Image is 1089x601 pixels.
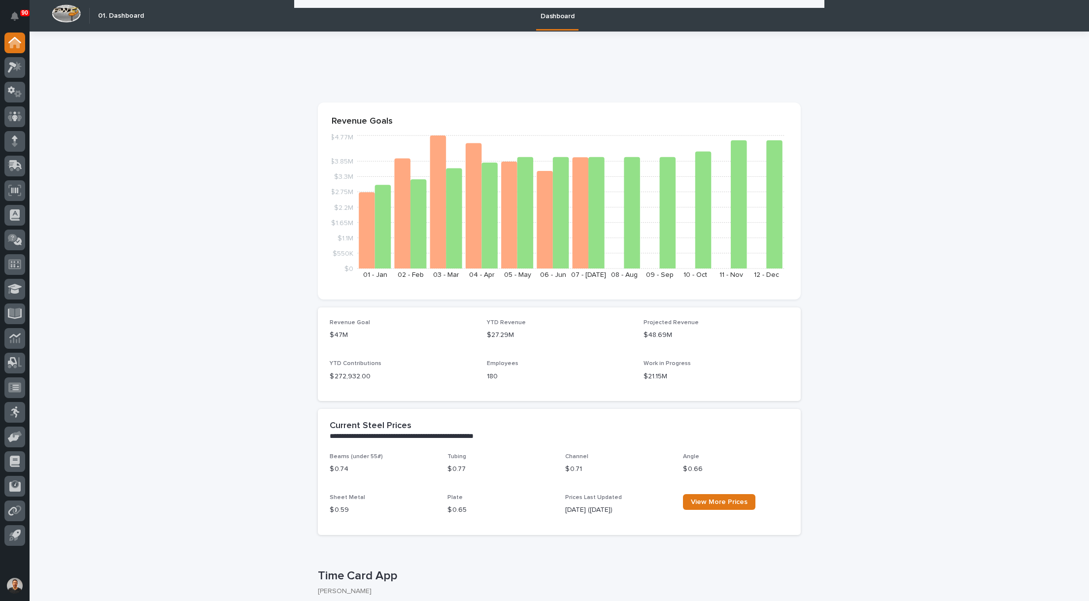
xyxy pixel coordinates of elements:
tspan: $4.77M [330,134,353,141]
text: 06 - Jun [540,271,566,278]
text: 05 - May [504,271,531,278]
text: 04 - Apr [469,271,495,278]
span: Sheet Metal [330,495,365,501]
p: $21.15M [644,371,789,382]
tspan: $2.75M [331,189,353,196]
p: $ 0.77 [447,464,553,474]
span: Revenue Goal [330,320,370,326]
text: 10 - Oct [683,271,707,278]
text: 07 - [DATE] [571,271,606,278]
tspan: $3.85M [330,158,353,165]
h2: Current Steel Prices [330,421,411,432]
span: Plate [447,495,463,501]
button: Notifications [4,6,25,27]
p: $ 0.74 [330,464,436,474]
p: Time Card App [318,569,797,583]
text: 11 - Nov [719,271,743,278]
text: 08 - Aug [611,271,638,278]
p: $ 272,932.00 [330,371,475,382]
tspan: $3.3M [334,173,353,180]
h2: 01. Dashboard [98,12,144,20]
span: YTD Contributions [330,361,381,367]
p: 90 [22,9,28,16]
p: $27.29M [487,330,632,340]
button: users-avatar [4,575,25,596]
tspan: $2.2M [334,204,353,211]
p: $ 0.59 [330,505,436,515]
p: Revenue Goals [332,116,787,127]
p: $48.69M [644,330,789,340]
span: Employees [487,361,518,367]
p: 180 [487,371,632,382]
text: 03 - Mar [433,271,459,278]
span: Beams (under 55#) [330,454,383,460]
tspan: $550K [333,250,353,257]
p: $ 0.71 [565,464,671,474]
p: [PERSON_NAME] [318,587,793,596]
div: Notifications90 [12,12,25,28]
text: 02 - Feb [398,271,424,278]
span: Tubing [447,454,466,460]
span: Projected Revenue [644,320,699,326]
tspan: $1.65M [331,219,353,226]
a: View More Prices [683,494,755,510]
img: Workspace Logo [52,4,81,23]
p: $47M [330,330,475,340]
text: 09 - Sep [646,271,674,278]
span: View More Prices [691,499,748,505]
text: 12 - Dec [754,271,779,278]
span: Work in Progress [644,361,691,367]
tspan: $0 [344,266,353,272]
text: 01 - Jan [363,271,387,278]
span: YTD Revenue [487,320,526,326]
span: Angle [683,454,699,460]
tspan: $1.1M [338,234,353,241]
span: Channel [565,454,588,460]
p: $ 0.65 [447,505,553,515]
p: [DATE] ([DATE]) [565,505,671,515]
p: $ 0.66 [683,464,789,474]
span: Prices Last Updated [565,495,622,501]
